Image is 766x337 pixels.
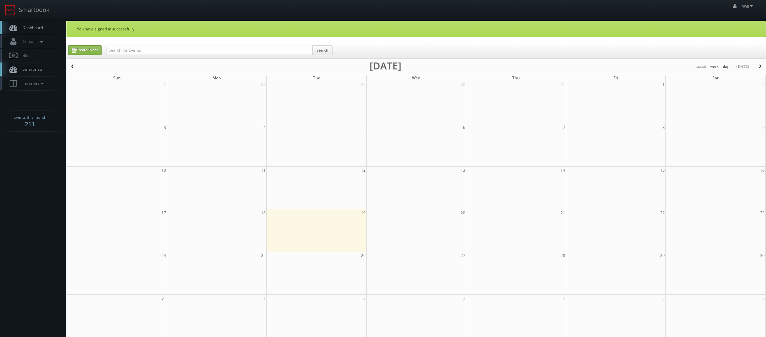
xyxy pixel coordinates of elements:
[360,167,366,174] span: 12
[659,167,665,174] span: 15
[19,25,43,30] span: Dashboard
[613,75,618,81] span: Fri
[163,124,167,131] span: 3
[363,295,366,302] span: 2
[460,252,466,259] span: 27
[19,39,45,44] span: Contacts
[360,209,366,216] span: 19
[363,124,366,131] span: 5
[19,66,42,72] span: Smartmap
[260,167,266,174] span: 11
[312,45,333,55] button: Search
[462,295,466,302] span: 3
[562,295,566,302] span: 4
[460,209,466,216] span: 20
[562,124,566,131] span: 7
[759,209,765,216] span: 23
[560,252,566,259] span: 28
[113,75,121,81] span: Sun
[313,75,320,81] span: Tue
[360,252,366,259] span: 26
[19,80,45,86] span: Favorites
[742,3,755,9] span: Will
[693,63,708,71] button: month
[759,252,765,259] span: 30
[370,63,401,69] h2: [DATE]
[708,63,721,71] button: week
[412,75,420,81] span: Wed
[107,46,313,55] input: Search for Events
[462,124,466,131] span: 6
[762,81,765,88] span: 2
[560,209,566,216] span: 21
[161,295,167,302] span: 31
[68,45,102,55] a: Create Event
[161,81,167,88] span: 27
[212,75,221,81] span: Mon
[721,63,731,71] button: day
[460,81,466,88] span: 30
[560,167,566,174] span: 14
[659,209,665,216] span: 22
[260,81,266,88] span: 28
[260,252,266,259] span: 25
[5,5,16,16] img: smartbook-logo.png
[19,53,30,58] span: Bids
[662,295,665,302] span: 5
[161,252,167,259] span: 24
[263,295,266,302] span: 1
[161,209,167,216] span: 17
[360,81,366,88] span: 29
[759,167,765,174] span: 16
[762,295,765,302] span: 6
[662,81,665,88] span: 1
[77,26,756,32] p: You have signed in successfully.
[460,167,466,174] span: 13
[712,75,719,81] span: Sat
[263,124,266,131] span: 4
[25,120,35,128] strong: 211
[734,63,751,71] button: [DATE]
[662,124,665,131] span: 8
[161,167,167,174] span: 10
[512,75,520,81] span: Thu
[14,114,46,121] span: Events this month
[659,252,665,259] span: 29
[762,124,765,131] span: 9
[260,209,266,216] span: 18
[560,81,566,88] span: 31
